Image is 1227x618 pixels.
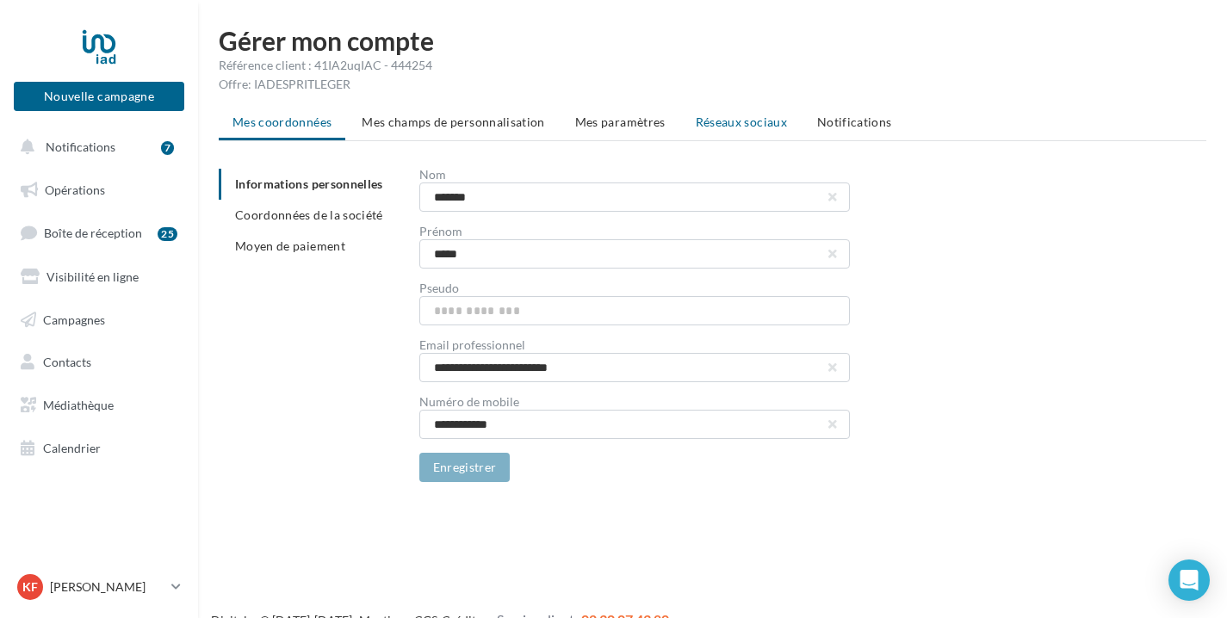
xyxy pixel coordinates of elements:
[219,57,1206,74] div: Référence client : 41IA2uqIAC - 444254
[10,129,181,165] button: Notifications 7
[10,302,188,338] a: Campagnes
[46,269,139,284] span: Visibilité en ligne
[10,387,188,423] a: Médiathèque
[419,226,850,238] div: Prénom
[14,82,184,111] button: Nouvelle campagne
[43,398,114,412] span: Médiathèque
[575,114,666,129] span: Mes paramètres
[235,207,383,222] span: Coordonnées de la société
[10,344,188,380] a: Contacts
[419,396,850,408] div: Numéro de mobile
[419,282,850,294] div: Pseudo
[44,226,142,240] span: Boîte de réception
[161,141,174,155] div: 7
[419,339,850,351] div: Email professionnel
[22,578,38,596] span: KF
[817,114,892,129] span: Notifications
[43,355,91,369] span: Contacts
[219,76,1206,93] div: Offre: IADESPRITLEGER
[46,139,115,154] span: Notifications
[43,312,105,326] span: Campagnes
[235,238,345,253] span: Moyen de paiement
[45,182,105,197] span: Opérations
[158,227,177,241] div: 25
[43,441,101,455] span: Calendrier
[219,28,1206,53] h1: Gérer mon compte
[362,114,545,129] span: Mes champs de personnalisation
[10,430,188,467] a: Calendrier
[1168,559,1210,601] div: Open Intercom Messenger
[14,571,184,603] a: KF [PERSON_NAME]
[10,172,188,208] a: Opérations
[10,214,188,251] a: Boîte de réception25
[419,453,511,482] button: Enregistrer
[10,259,188,295] a: Visibilité en ligne
[696,114,787,129] span: Réseaux sociaux
[419,169,850,181] div: Nom
[50,578,164,596] p: [PERSON_NAME]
